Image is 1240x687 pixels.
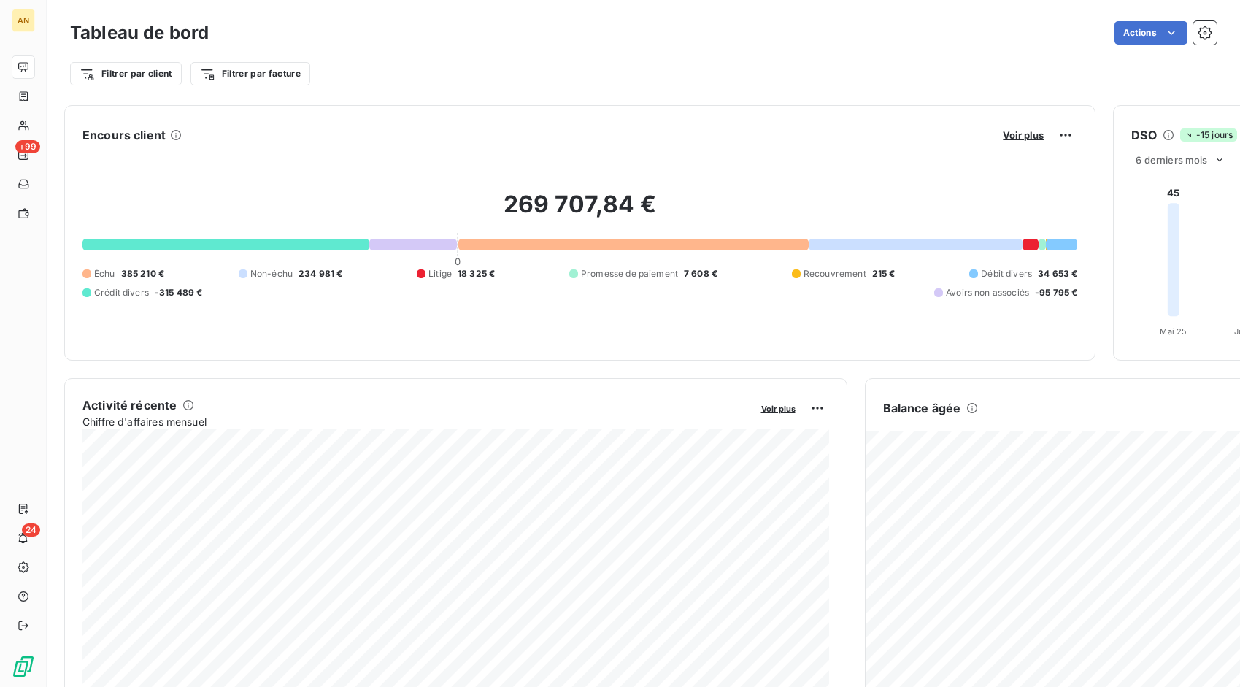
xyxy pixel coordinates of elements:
span: 18 325 € [458,267,495,280]
button: Voir plus [998,128,1048,142]
img: Logo LeanPay [12,655,35,678]
span: Litige [428,267,452,280]
span: 215 € [872,267,896,280]
button: Voir plus [757,402,800,415]
span: -315 489 € [155,286,203,299]
h2: 269 707,84 € [82,190,1077,234]
span: -95 795 € [1035,286,1077,299]
span: 385 210 € [121,267,164,280]
span: 0 [455,256,461,267]
span: 234 981 € [299,267,342,280]
h6: Balance âgée [883,399,961,417]
button: Actions [1114,21,1187,45]
span: 34 653 € [1038,267,1077,280]
span: Crédit divers [94,286,149,299]
span: Avoirs non associés [946,286,1029,299]
span: Chiffre d'affaires mensuel [82,414,751,429]
tspan: Mai 25 [1160,326,1187,337]
span: 7 608 € [684,267,717,280]
h3: Tableau de bord [70,20,209,46]
button: Filtrer par client [70,62,182,85]
span: Échu [94,267,115,280]
h6: Activité récente [82,396,177,414]
h6: DSO [1131,126,1156,144]
span: Voir plus [761,404,796,414]
iframe: Intercom live chat [1190,637,1225,672]
button: Filtrer par facture [190,62,310,85]
h6: Encours client [82,126,166,144]
span: Non-échu [250,267,293,280]
span: Promesse de paiement [581,267,678,280]
span: Débit divers [981,267,1032,280]
span: +99 [15,140,40,153]
span: Recouvrement [804,267,866,280]
span: 6 derniers mois [1136,154,1207,166]
span: -15 jours [1180,128,1237,142]
div: AN [12,9,35,32]
span: 24 [22,523,40,537]
span: Voir plus [1003,129,1044,141]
